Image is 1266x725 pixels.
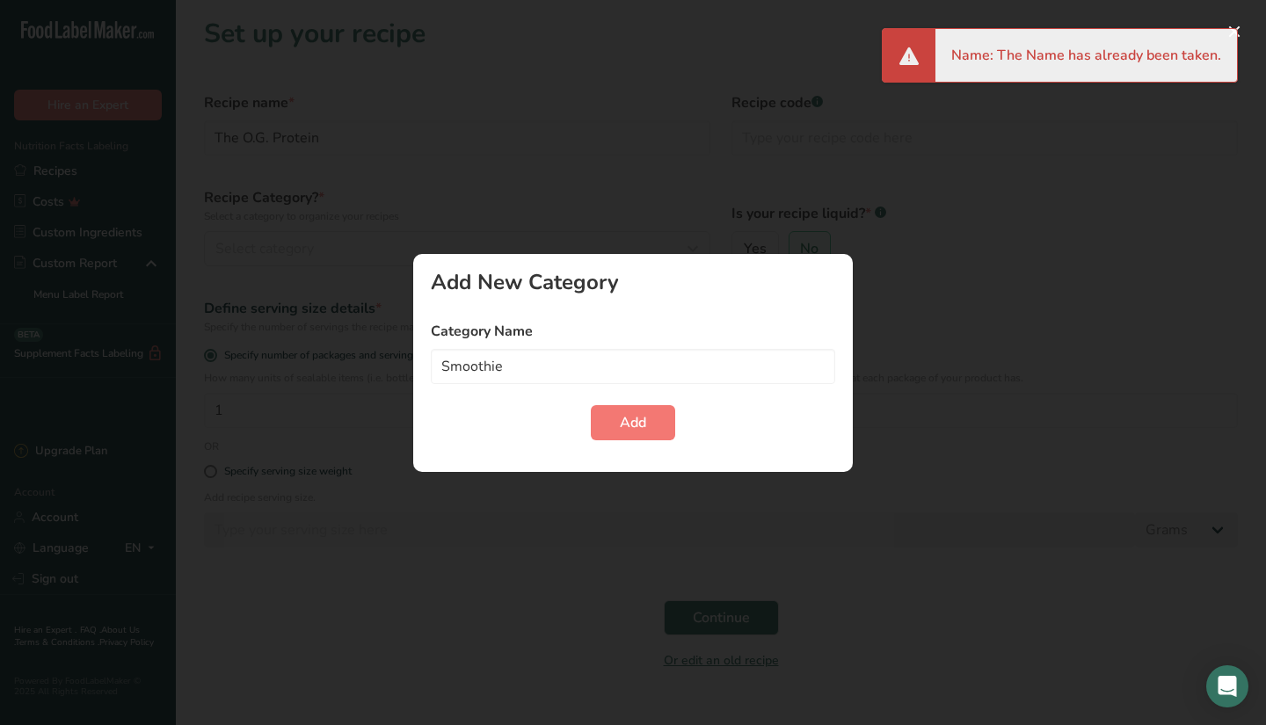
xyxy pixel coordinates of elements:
div: Add New Category [431,272,835,293]
div: Open Intercom Messenger [1206,665,1248,707]
label: Category Name [431,321,835,342]
li: Name: The Name has already been taken. [951,45,1221,66]
button: Add [591,405,675,440]
input: Type your category name here [431,349,835,384]
span: Add [620,412,646,433]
